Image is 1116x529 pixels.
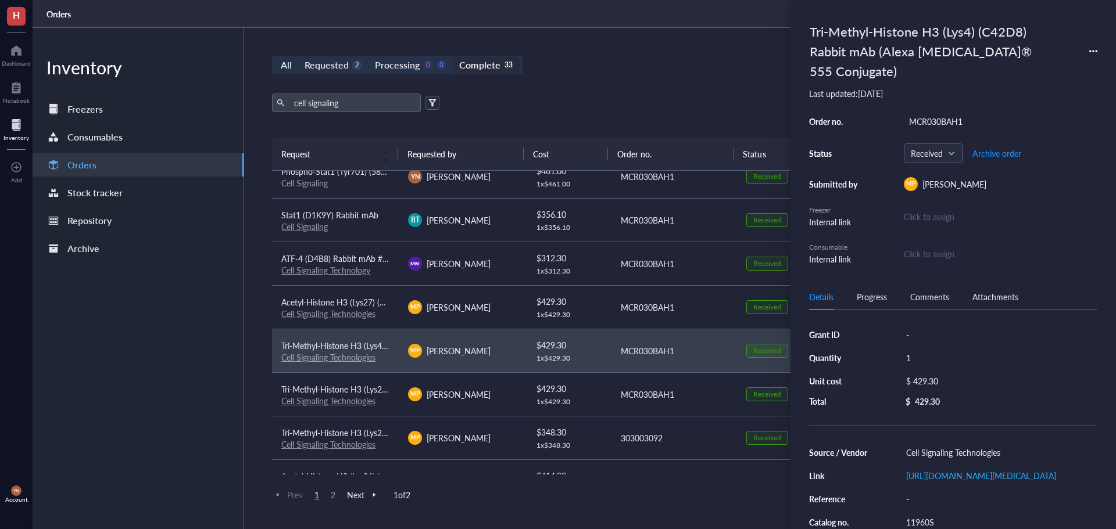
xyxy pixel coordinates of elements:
span: MP [411,433,420,442]
span: Tri-Methyl-Histone H3 (Lys27) (C36B11) Rabbit mAb (Alexa [MEDICAL_DATA]® 750 Conjugate) [281,383,624,395]
span: ATF-4 (D4B8) Rabbit mAb #11815 [281,253,406,264]
a: [URL][DOMAIN_NAME][MEDICAL_DATA] [906,470,1056,481]
span: MP [411,303,420,311]
div: Click to assign [904,210,1097,223]
a: Orders [33,153,244,177]
a: Cell Signaling [281,221,328,232]
a: Stock tracker [33,181,244,204]
div: Inventory [3,134,29,141]
span: MW [410,260,420,267]
div: Cell Signaling [281,178,389,188]
div: Freezers [67,101,103,117]
div: All [281,57,292,73]
div: $ 461.00 [536,164,602,177]
div: Stock tracker [67,185,123,201]
a: Cell Signaling Technologies [281,308,375,319]
div: 303003092 [621,431,728,444]
div: 33 [504,60,514,70]
div: Internal link [809,253,861,265]
div: 1 x $ 429.30 [536,354,602,363]
div: Received [753,303,781,312]
div: Archive [67,240,99,257]
div: Attachments [972,290,1018,303]
div: 0 [437,60,446,70]
span: [PERSON_NAME] [427,301,491,313]
span: Acetyl-Histone H3 (Lys27) (D5E4) XP® Rabbit mAb (PE-Cy7® Conjugate) #30342 [281,296,575,308]
button: Archive order [972,144,1022,163]
div: Details [809,290,834,303]
div: Notebook [3,97,30,104]
th: Requested by [398,138,524,170]
td: MCR030BAH1 [610,285,737,329]
div: 1 x $ 429.30 [536,397,602,406]
div: $ [906,396,910,406]
a: Cell Signaling Technologies [281,351,375,363]
div: Reference [809,494,868,504]
div: Received [753,172,781,181]
a: Freezers [33,98,244,121]
div: Catalog no. [809,517,868,527]
a: Repository [33,209,244,232]
td: MCR030BAH1 [610,154,737,198]
span: Archive order [972,149,1021,158]
div: Status [809,148,861,159]
th: Request [272,138,398,170]
span: MP [411,346,420,355]
div: Last updated: [DATE] [809,88,1097,99]
div: - [901,491,1097,507]
div: MCR030BAH1 [904,113,1097,129]
span: Tri-Methyl-Histone H3 (Lys4) (C42D8) Rabbit mAb (Alexa [MEDICAL_DATA]® 555 Conjugate) [281,340,616,351]
div: Requested [305,57,349,73]
div: 1 [901,350,1097,366]
div: Consumable [809,242,861,253]
td: MCR030BAH1 [610,329,737,372]
span: Next [347,490,380,500]
th: Order no. [608,138,734,170]
div: Submitted by [809,179,861,189]
input: Find orders in table [289,94,416,111]
span: H [13,8,20,22]
td: MCR030BAH1 [610,242,737,285]
div: Grant ID [809,329,868,340]
div: 0 [423,60,433,70]
div: 1 x $ 312.30 [536,267,602,276]
div: Received [753,433,781,442]
span: Received [911,148,953,159]
div: Dashboard [2,60,31,67]
div: Add [11,177,22,183]
div: $ 429.30 [536,339,602,351]
a: Inventory [3,116,29,141]
span: MP [906,179,915,188]
div: 1 x $ 461.00 [536,179,602,189]
a: Dashboard [2,41,31,67]
div: Quantity [809,352,868,363]
div: Consumables [67,129,123,145]
div: $ 414.90 [536,469,602,482]
div: Total [809,396,868,406]
div: MCR030BAH1 [621,214,728,226]
span: YN [13,488,19,494]
span: Request [281,147,375,160]
span: [PERSON_NAME] [427,171,491,182]
div: $ 348.30 [536,426,602,438]
span: Prev [272,490,303,500]
div: Orders [67,157,96,173]
span: [PERSON_NAME] [922,178,986,190]
div: Processing [375,57,420,73]
a: Cell Signaling Technology [281,264,370,276]
span: 1 [310,490,324,500]
div: MCR030BAH1 [621,344,728,357]
span: YN [410,171,420,181]
div: Progress [857,290,887,303]
div: Received [753,390,781,399]
span: 2 [326,490,340,500]
div: Inventory [33,56,244,79]
td: 4411509 [610,459,737,503]
span: MP [411,390,420,398]
span: [PERSON_NAME] [427,432,491,444]
div: $ 356.10 [536,208,602,221]
span: 1 of 2 [394,490,410,500]
div: Received [753,346,781,355]
th: Cost [524,138,607,170]
div: Source / Vendor [809,447,868,458]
